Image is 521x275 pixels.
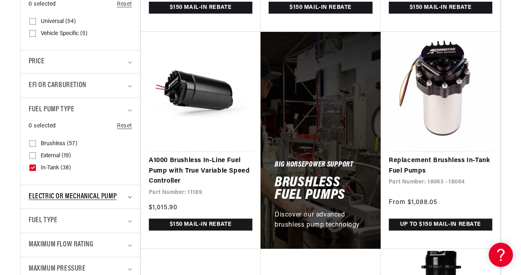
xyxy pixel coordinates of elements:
span: Fuel Pump Type [29,104,74,116]
span: Fuel Type [29,215,57,227]
h2: Brushless Fuel Pumps [275,177,367,202]
span: EFI or Carburetion [29,80,86,92]
span: In-Tank (38) [41,165,71,172]
span: Price [29,56,44,67]
p: Discover our advanced brushless pump technology [275,210,367,231]
a: A1000 Brushless In-Line Fuel Pump with True Variable Speed Controller [149,156,252,187]
summary: Fuel Pump Type (0 selected) [29,98,132,122]
summary: Maximum Flow Rating (0 selected) [29,233,132,257]
span: Vehicle Specific (5) [41,30,88,37]
span: Brushless (57) [41,140,77,148]
summary: Fuel Type (0 selected) [29,209,132,233]
a: Replacement Brushless In-Tank Fuel Pumps [389,156,492,176]
h5: Big Horsepower Support [275,162,354,169]
span: 0 selected [29,122,56,131]
summary: EFI or Carburetion (0 selected) [29,74,132,98]
span: Electric or Mechanical Pump [29,191,117,203]
span: External (19) [41,152,71,160]
span: Universal (54) [41,18,76,25]
span: Maximum Flow Rating [29,239,93,251]
span: Maximum Pressure [29,263,86,275]
a: Reset [117,122,132,131]
summary: Price [29,50,132,73]
summary: Electric or Mechanical Pump (0 selected) [29,185,132,209]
